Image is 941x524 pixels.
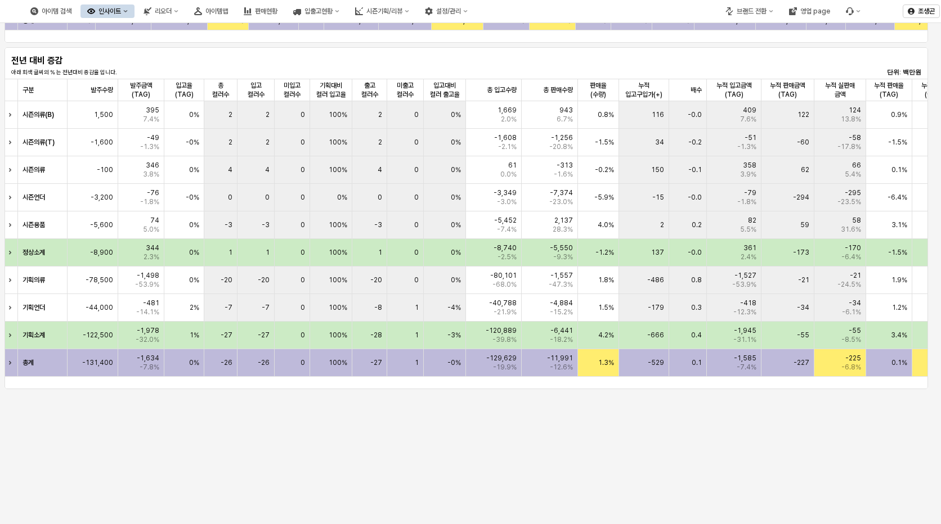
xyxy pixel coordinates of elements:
[845,67,921,77] p: 단위: 백만원
[451,165,461,174] span: 0%
[186,193,199,202] span: -0%
[146,161,159,170] span: 346
[598,331,614,340] span: 4.2%
[23,304,45,311] strong: 기획언더
[23,249,45,256] strong: 정상소계
[5,211,19,238] div: Expand row
[150,216,159,225] span: 74
[688,138,702,147] span: -0.2
[500,170,517,179] span: 0.0%
[553,225,573,234] span: 28.3%
[189,165,199,174] span: 0%
[23,166,45,174] strong: 시즌의류
[262,220,270,229] span: -3
[357,81,382,99] span: 출고 컬러수
[143,115,159,124] span: 7.4%
[688,248,702,257] span: -0.0
[651,248,664,257] span: 137
[301,275,305,284] span: 0
[688,165,702,174] span: -0.1
[190,303,199,312] span: 2%
[711,81,756,99] span: 누적 입고금액(TAG)
[190,331,199,340] span: 1%
[501,115,517,124] span: 2.0%
[228,138,232,147] span: 2
[903,4,940,18] button: 조생곤
[80,4,135,18] button: 인사이트
[737,197,756,206] span: -1.8%
[5,239,19,266] div: Expand row
[798,275,809,284] span: -21
[286,4,346,18] div: 입출고현황
[852,216,861,225] span: 58
[301,303,305,312] span: 0
[86,275,113,284] span: -78,500
[837,142,861,151] span: -17.8%
[91,193,113,202] span: -3,200
[494,188,517,197] span: -3,349
[414,220,419,229] span: 0
[23,276,45,284] strong: 기획의류
[486,354,517,363] span: -129,629
[24,4,78,18] div: 아이템 검색
[486,326,517,335] span: -120,889
[801,165,809,174] span: 62
[5,156,19,183] div: Expand row
[595,165,614,174] span: -0.2%
[849,299,861,308] span: -34
[498,252,517,261] span: -2.5%
[598,303,614,312] span: 1.5%
[370,275,382,284] span: -20
[228,165,232,174] span: 4
[743,161,756,170] span: 358
[228,193,232,202] span: 0
[189,110,199,119] span: 0%
[595,138,614,147] span: -1.5%
[301,331,305,340] span: 0
[648,303,664,312] span: -179
[550,308,573,317] span: -15.2%
[97,165,113,174] span: -100
[688,193,702,202] span: -0.0
[301,193,305,202] span: 0
[719,4,780,18] button: 브랜드 전환
[543,85,573,94] span: 총 판매수량
[301,248,305,257] span: 0
[266,248,270,257] span: 1
[550,335,573,344] span: -18.2%
[329,138,347,147] span: 100%
[23,85,34,94] span: 구분
[146,243,159,252] span: 344
[594,193,614,202] span: -5.9%
[497,225,517,234] span: -7.4%
[494,243,517,252] span: -8,740
[550,271,573,280] span: -1,557
[553,252,573,261] span: -9.3%
[734,326,756,335] span: -1,945
[83,331,113,340] span: -122,500
[451,275,461,284] span: 0%
[414,275,419,284] span: 0
[146,106,159,115] span: 395
[837,280,861,289] span: -24.5%
[189,358,199,367] span: 0%
[90,248,113,257] span: -8,900
[329,303,347,312] span: 100%
[370,331,382,340] span: -28
[451,110,461,119] span: 0%
[329,331,347,340] span: 100%
[489,299,517,308] span: -40,788
[849,106,861,115] span: 124
[888,138,907,147] span: -1.5%
[819,81,861,99] span: 누적 실판매 금액
[23,193,45,201] strong: 시즌언더
[135,280,159,289] span: -53.9%
[733,335,756,344] span: -31.1%
[732,280,756,289] span: -53.9%
[845,243,861,252] span: -170
[508,161,517,170] span: 61
[871,81,907,99] span: 누적 판매율(TAG)
[337,193,347,202] span: 0%
[595,248,614,257] span: -1.2%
